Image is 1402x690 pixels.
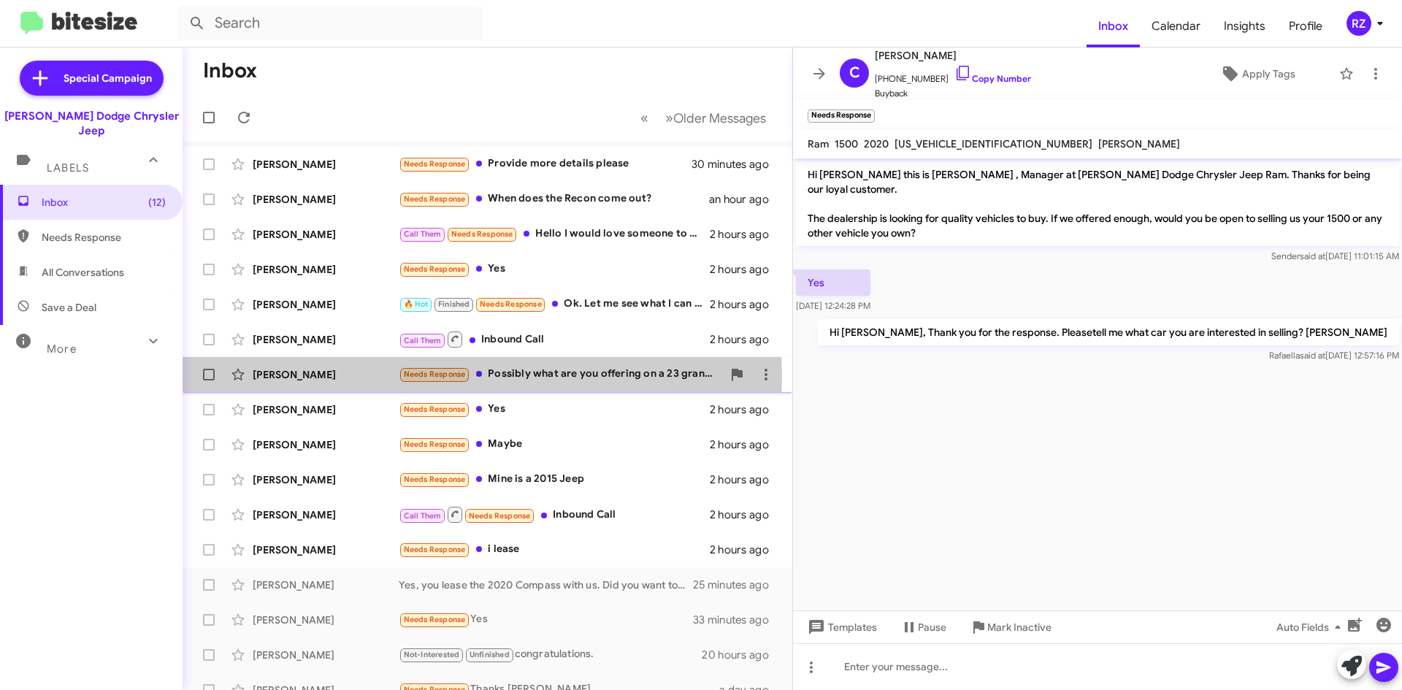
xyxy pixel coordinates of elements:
[1098,137,1180,150] span: [PERSON_NAME]
[710,332,781,347] div: 2 hours ago
[808,110,875,123] small: Needs Response
[64,71,152,85] span: Special Campaign
[1140,5,1212,47] a: Calendar
[710,262,781,277] div: 2 hours ago
[399,226,710,242] div: Hello I would love someone to call me back about my car being serviced there which I dropped off ...
[1334,11,1386,36] button: RZ
[709,192,781,207] div: an hour ago
[796,300,870,311] span: [DATE] 12:24:28 PM
[818,319,1399,345] p: Hi [PERSON_NAME], Thank you for the response. Pleasetell me what car you are interested in sellin...
[253,437,399,452] div: [PERSON_NAME]
[399,436,710,453] div: Maybe
[42,300,96,315] span: Save a Deal
[451,229,513,239] span: Needs Response
[710,472,781,487] div: 2 hours ago
[469,511,531,521] span: Needs Response
[796,269,870,296] p: Yes
[889,614,958,640] button: Pause
[918,614,946,640] span: Pause
[1182,61,1332,87] button: Apply Tags
[480,299,542,309] span: Needs Response
[1300,250,1325,261] span: said at
[404,511,442,521] span: Call Them
[632,103,775,133] nav: Page navigation example
[253,578,399,592] div: [PERSON_NAME]
[895,137,1092,150] span: [US_VEHICLE_IDENTIFICATION_NUMBER]
[1271,250,1399,261] span: Sender [DATE] 11:01:15 AM
[710,227,781,242] div: 2 hours ago
[710,543,781,557] div: 2 hours ago
[47,342,77,356] span: More
[693,613,781,627] div: 33 minutes ago
[954,73,1031,84] a: Copy Number
[438,299,470,309] span: Finished
[1087,5,1140,47] a: Inbox
[404,264,466,274] span: Needs Response
[253,262,399,277] div: [PERSON_NAME]
[148,195,166,210] span: (12)
[42,195,166,210] span: Inbox
[875,47,1031,64] span: [PERSON_NAME]
[399,156,693,172] div: Provide more details please
[404,159,466,169] span: Needs Response
[958,614,1063,640] button: Mark Inactive
[404,475,466,484] span: Needs Response
[1265,614,1358,640] button: Auto Fields
[404,229,442,239] span: Call Them
[875,64,1031,86] span: [PHONE_NUMBER]
[1347,11,1371,36] div: RZ
[253,157,399,172] div: [PERSON_NAME]
[805,614,877,640] span: Templates
[399,471,710,488] div: Mine is a 2015 Jeep
[1277,5,1334,47] span: Profile
[399,330,710,348] div: Inbound Call
[404,545,466,554] span: Needs Response
[399,611,693,628] div: Yes
[399,296,710,313] div: Ok. Let me see what I can do.
[399,191,709,207] div: When does the Recon come out?
[47,161,89,175] span: Labels
[1242,61,1295,87] span: Apply Tags
[399,646,702,663] div: congratulations.
[835,137,858,150] span: 1500
[253,367,399,382] div: [PERSON_NAME]
[404,405,466,414] span: Needs Response
[470,650,510,659] span: Unfinished
[399,261,710,277] div: Yes
[404,299,429,309] span: 🔥 Hot
[399,505,710,524] div: Inbound Call
[864,137,889,150] span: 2020
[710,507,781,522] div: 2 hours ago
[253,613,399,627] div: [PERSON_NAME]
[710,297,781,312] div: 2 hours ago
[849,61,860,85] span: C
[656,103,775,133] button: Next
[399,366,722,383] div: Possibly what are you offering on a 23 grand cherokee
[702,648,781,662] div: 20 hours ago
[177,6,483,41] input: Search
[1212,5,1277,47] a: Insights
[693,157,781,172] div: 30 minutes ago
[404,440,466,449] span: Needs Response
[796,161,1399,246] p: Hi [PERSON_NAME] this is [PERSON_NAME] , Manager at [PERSON_NAME] Dodge Chrysler Jeep Ram. Thanks...
[203,59,257,83] h1: Inbox
[665,109,673,127] span: »
[253,472,399,487] div: [PERSON_NAME]
[42,265,124,280] span: All Conversations
[404,369,466,379] span: Needs Response
[404,194,466,204] span: Needs Response
[404,336,442,345] span: Call Them
[253,227,399,242] div: [PERSON_NAME]
[253,332,399,347] div: [PERSON_NAME]
[404,650,460,659] span: Not-Interested
[1276,614,1347,640] span: Auto Fields
[253,507,399,522] div: [PERSON_NAME]
[399,578,693,592] div: Yes, you lease the 2020 Compass with us. Did you want to set up a day to meet with one of our ass...
[693,578,781,592] div: 25 minutes ago
[793,614,889,640] button: Templates
[673,110,766,126] span: Older Messages
[875,86,1031,101] span: Buyback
